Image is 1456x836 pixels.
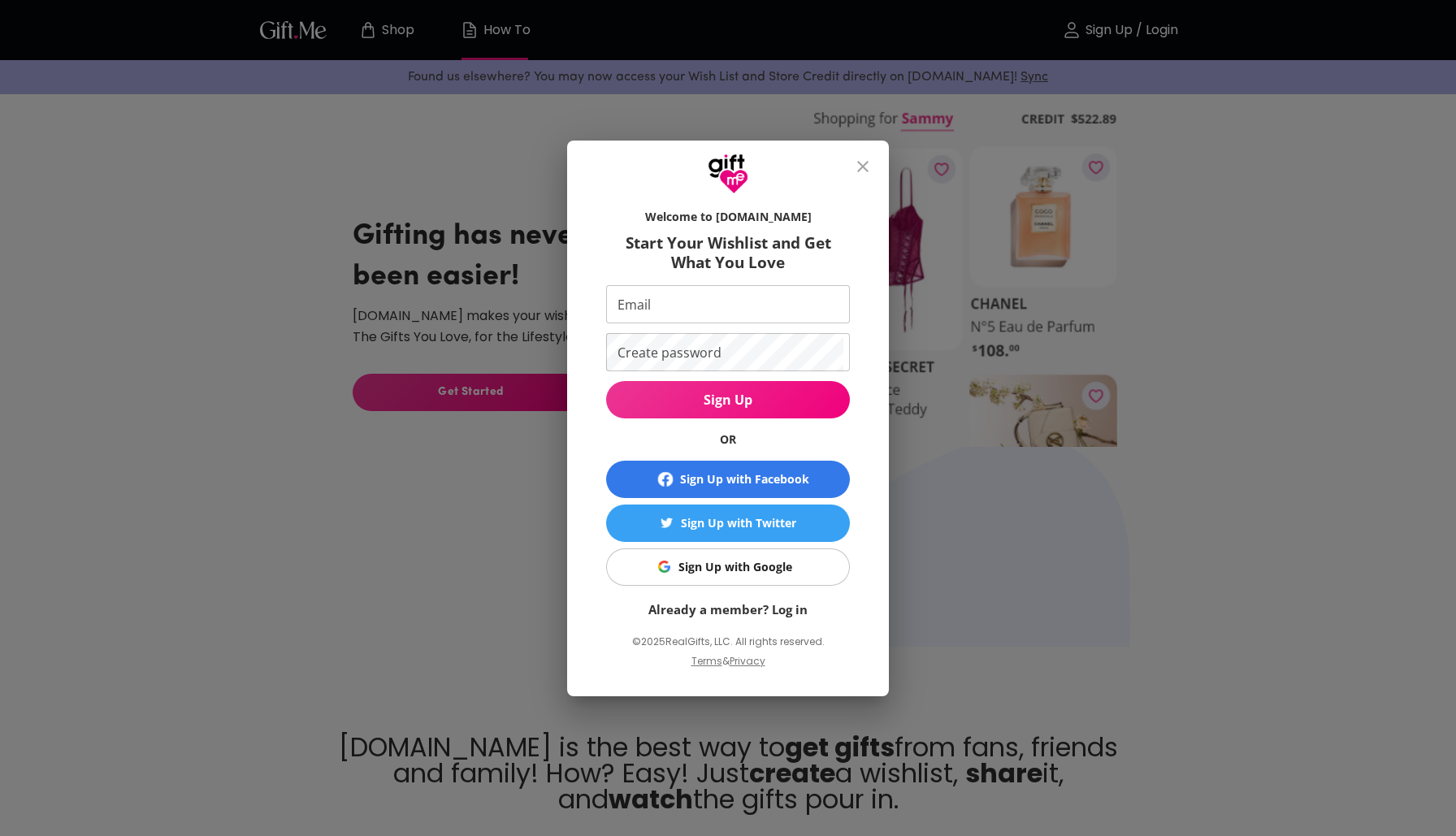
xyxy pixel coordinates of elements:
a: Privacy [730,654,765,668]
button: Sign Up with GoogleSign Up with Google [606,548,850,586]
span: Sign Up [606,391,850,409]
div: Sign Up with Google [678,558,792,576]
h6: Start Your Wishlist and Get What You Love [606,233,850,272]
img: Sign Up with Google [658,561,670,573]
button: close [843,147,882,186]
div: Sign Up with Twitter [681,514,796,532]
img: GiftMe Logo [708,154,748,194]
img: Sign Up with Twitter [661,517,673,529]
h6: OR [606,431,850,448]
a: Already a member? Log in [648,601,808,617]
button: Sign Up [606,381,850,418]
button: Sign Up with Facebook [606,461,850,498]
div: Sign Up with Facebook [680,470,809,488]
p: © 2025 RealGifts, LLC. All rights reserved. [606,631,850,652]
h6: Welcome to [DOMAIN_NAME] [606,209,850,225]
button: Sign Up with TwitterSign Up with Twitter [606,505,850,542]
a: Terms [691,654,722,668]
p: & [722,652,730,683]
